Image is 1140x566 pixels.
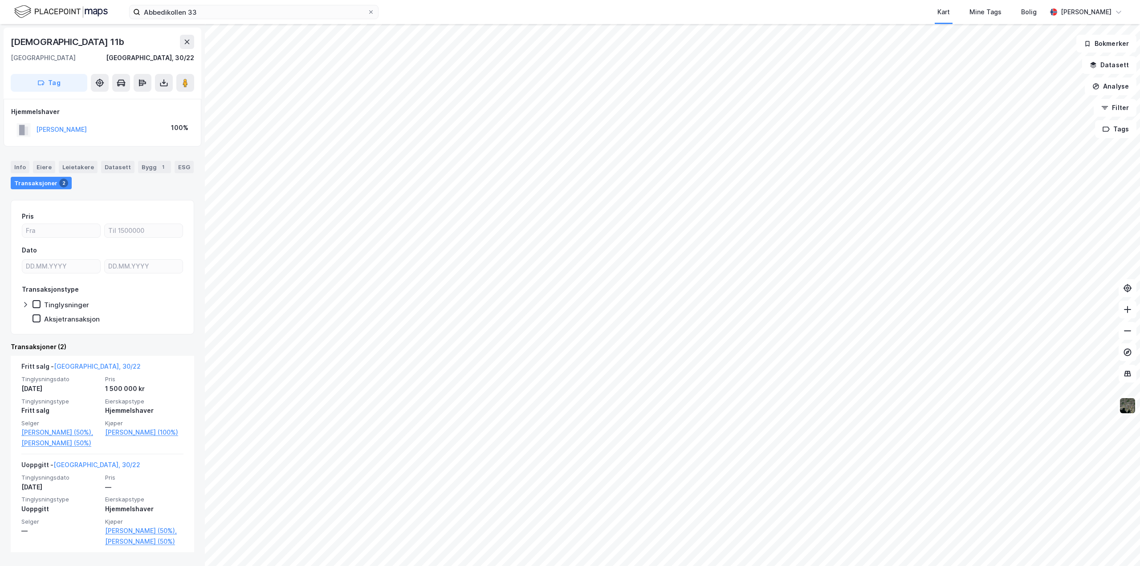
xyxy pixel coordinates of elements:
span: Selger [21,419,100,427]
div: Transaksjoner (2) [11,342,194,352]
div: — [105,482,183,493]
div: [DATE] [21,482,100,493]
input: DD.MM.YYYY [22,260,100,273]
div: [PERSON_NAME] [1061,7,1111,17]
div: Kart [937,7,950,17]
span: Kjøper [105,518,183,525]
div: Pris [22,211,34,222]
div: Hjemmelshaver [105,504,183,514]
div: Fritt salg [21,405,100,416]
div: Transaksjonstype [22,284,79,295]
span: Selger [21,518,100,525]
div: Uoppgitt [21,504,100,514]
input: DD.MM.YYYY [105,260,183,273]
div: ESG [175,161,194,173]
img: 9k= [1119,397,1136,414]
div: 2 [59,179,68,187]
div: Info [11,161,29,173]
a: [PERSON_NAME] (50%), [105,525,183,536]
span: Pris [105,375,183,383]
div: [DATE] [21,383,100,394]
span: Eierskapstype [105,398,183,405]
div: 1 500 000 kr [105,383,183,394]
button: Bokmerker [1076,35,1136,53]
div: Leietakere [59,161,98,173]
a: [GEOGRAPHIC_DATA], 30/22 [54,362,141,370]
button: Datasett [1082,56,1136,74]
div: Bolig [1021,7,1037,17]
button: Tags [1095,120,1136,138]
div: Hjemmelshaver [105,405,183,416]
div: [GEOGRAPHIC_DATA], 30/22 [106,53,194,63]
a: [PERSON_NAME] (50%) [21,438,100,448]
a: [PERSON_NAME] (50%), [21,427,100,438]
div: — [21,525,100,536]
div: Datasett [101,161,134,173]
span: Tinglysningsdato [21,375,100,383]
div: Mine Tags [969,7,1002,17]
div: Uoppgitt - [21,460,140,474]
button: Analyse [1085,77,1136,95]
span: Tinglysningstype [21,496,100,503]
div: 1 [159,163,167,171]
span: Pris [105,474,183,481]
div: Bygg [138,161,171,173]
input: Søk på adresse, matrikkel, gårdeiere, leietakere eller personer [140,5,367,19]
span: Tinglysningsdato [21,474,100,481]
input: Til 1500000 [105,224,183,237]
div: [DEMOGRAPHIC_DATA] 11b [11,35,126,49]
button: Tag [11,74,87,92]
div: Aksjetransaksjon [44,315,100,323]
div: 100% [171,122,188,133]
div: [GEOGRAPHIC_DATA] [11,53,76,63]
iframe: Chat Widget [1095,523,1140,566]
input: Fra [22,224,100,237]
span: Tinglysningstype [21,398,100,405]
img: logo.f888ab2527a4732fd821a326f86c7f29.svg [14,4,108,20]
a: [PERSON_NAME] (50%) [105,536,183,547]
div: Dato [22,245,37,256]
span: Eierskapstype [105,496,183,503]
div: Tinglysninger [44,301,89,309]
div: Hjemmelshaver [11,106,194,117]
a: [GEOGRAPHIC_DATA], 30/22 [53,461,140,468]
button: Filter [1094,99,1136,117]
div: Eiere [33,161,55,173]
div: Fritt salg - [21,361,141,375]
span: Kjøper [105,419,183,427]
a: [PERSON_NAME] (100%) [105,427,183,438]
div: Transaksjoner [11,177,72,189]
